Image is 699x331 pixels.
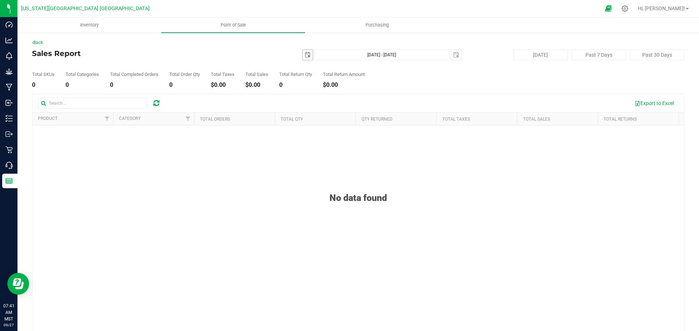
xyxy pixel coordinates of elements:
[32,72,55,77] div: Total SKUs
[451,50,461,60] span: select
[630,49,684,60] button: Past 30 Days
[281,117,303,122] a: Total Qty
[32,40,43,45] a: Back
[5,177,13,185] inline-svg: Reports
[442,117,470,122] a: Total Taxes
[5,52,13,60] inline-svg: Monitoring
[211,72,234,77] div: Total Taxes
[38,116,58,121] a: Product
[600,1,617,16] span: Open Ecommerce Menu
[211,22,256,28] span: Point of Sale
[5,37,13,44] inline-svg: Analytics
[110,82,158,88] div: 0
[305,17,449,33] a: Purchasing
[66,82,99,88] div: 0
[523,117,550,122] a: Total Sales
[356,22,399,28] span: Purchasing
[32,49,249,57] h4: Sales Report
[182,113,194,125] a: Filter
[110,72,158,77] div: Total Completed Orders
[572,49,626,60] button: Past 7 Days
[245,72,268,77] div: Total Sales
[5,99,13,106] inline-svg: Inbound
[323,82,365,88] div: $0.00
[5,130,13,138] inline-svg: Outbound
[3,322,14,328] p: 09/27
[70,22,108,28] span: Inventory
[5,115,13,122] inline-svg: Inventory
[38,98,147,109] input: Search...
[5,21,13,28] inline-svg: Dashboard
[279,82,312,88] div: 0
[5,162,13,169] inline-svg: Call Center
[604,117,637,122] a: Total Returns
[5,84,13,91] inline-svg: Manufacturing
[303,50,313,60] span: select
[17,17,161,33] a: Inventory
[620,5,629,12] div: Manage settings
[169,72,200,77] div: Total Order Qty
[5,146,13,153] inline-svg: Retail
[66,72,99,77] div: Total Categories
[169,82,200,88] div: 0
[211,82,234,88] div: $0.00
[32,82,55,88] div: 0
[7,273,29,295] iframe: Resource center
[638,5,685,11] span: Hi, [PERSON_NAME]!
[5,68,13,75] inline-svg: Grow
[32,174,684,203] div: No data found
[513,49,568,60] button: [DATE]
[245,82,268,88] div: $0.00
[161,17,305,33] a: Point of Sale
[362,117,392,122] a: Qty Returned
[323,72,365,77] div: Total Return Amount
[119,116,141,121] a: Category
[101,113,113,125] a: Filter
[200,117,230,122] a: Total Orders
[279,72,312,77] div: Total Return Qty
[630,97,679,109] button: Export to Excel
[21,5,150,12] span: [US_STATE][GEOGRAPHIC_DATA] [GEOGRAPHIC_DATA]
[3,303,14,322] p: 07:41 AM MST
